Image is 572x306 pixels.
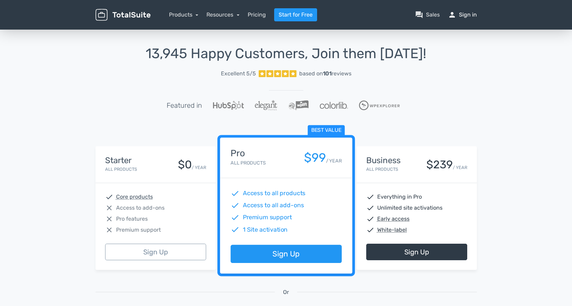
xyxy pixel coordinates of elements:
[307,125,345,136] span: Best value
[366,244,467,260] a: Sign Up
[448,11,456,19] span: person
[231,225,239,234] span: check
[415,11,423,19] span: question_answer
[323,70,332,77] strong: 101
[359,101,400,110] img: WPExplorer
[231,213,239,222] span: check
[231,245,341,263] a: Sign Up
[116,226,161,234] span: Premium support
[366,156,401,165] h4: Business
[366,215,374,223] span: check
[274,8,317,21] a: Start for Free
[243,213,292,222] span: Premium support
[366,204,374,212] span: check
[221,70,256,78] span: Excellent 5/5
[320,102,348,109] img: Colorlib
[304,151,326,165] div: $99
[415,11,440,19] a: question_answerSales
[366,167,398,172] small: All Products
[366,226,374,234] span: check
[326,157,341,165] small: / YEAR
[105,156,137,165] h4: Starter
[231,189,239,198] span: check
[231,160,266,166] small: All Products
[116,193,153,201] abbr: Core products
[255,100,277,110] img: ElegantThemes
[243,189,305,198] span: Access to all products
[192,164,206,171] small: / YEAR
[116,215,148,223] span: Pro features
[178,159,192,171] div: $0
[105,244,206,260] a: Sign Up
[96,67,477,81] a: Excellent 5/5 based on101reviews
[243,201,304,210] span: Access to all add-ons
[377,226,407,234] abbr: White-label
[426,159,453,171] div: $239
[243,225,288,234] span: 1 Site activation
[248,11,266,19] a: Pricing
[167,102,202,109] h5: Featured in
[96,46,477,61] h1: 13,945 Happy Customers, Join them [DATE]!
[206,11,239,18] a: Resources
[453,164,467,171] small: / YEAR
[96,9,150,21] img: TotalSuite for WordPress
[105,204,113,212] span: close
[231,201,239,210] span: check
[116,204,165,212] span: Access to add-ons
[105,193,113,201] span: check
[105,215,113,223] span: close
[213,101,244,110] img: Hubspot
[288,100,309,110] img: WPLift
[283,288,289,296] span: Or
[231,148,266,158] h4: Pro
[169,11,199,18] a: Products
[377,215,410,223] abbr: Early access
[448,11,477,19] a: personSign in
[105,167,137,172] small: All Products
[366,193,374,201] span: check
[299,70,351,78] div: based on reviews
[377,193,422,201] span: Everything in Pro
[377,204,442,212] span: Unlimited site activations
[105,226,113,234] span: close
